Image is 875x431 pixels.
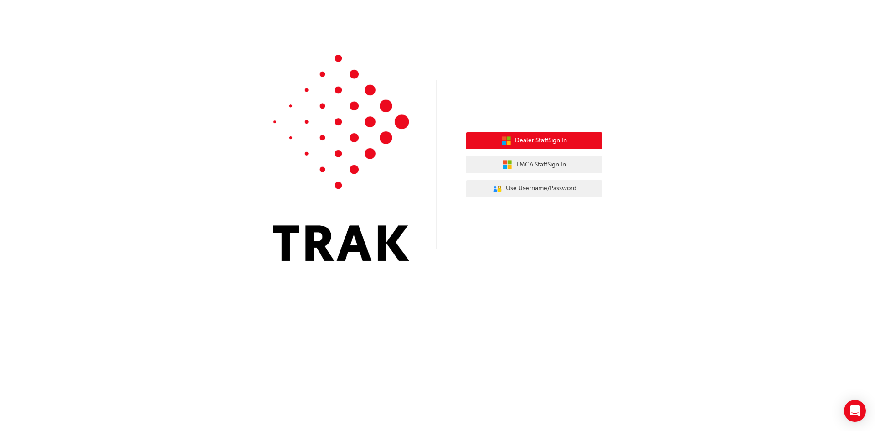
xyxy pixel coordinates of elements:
[273,55,409,261] img: Trak
[844,400,866,422] div: Open Intercom Messenger
[506,183,576,194] span: Use Username/Password
[466,180,602,197] button: Use Username/Password
[516,160,566,170] span: TMCA Staff Sign In
[466,132,602,150] button: Dealer StaffSign In
[515,135,567,146] span: Dealer Staff Sign In
[466,156,602,173] button: TMCA StaffSign In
